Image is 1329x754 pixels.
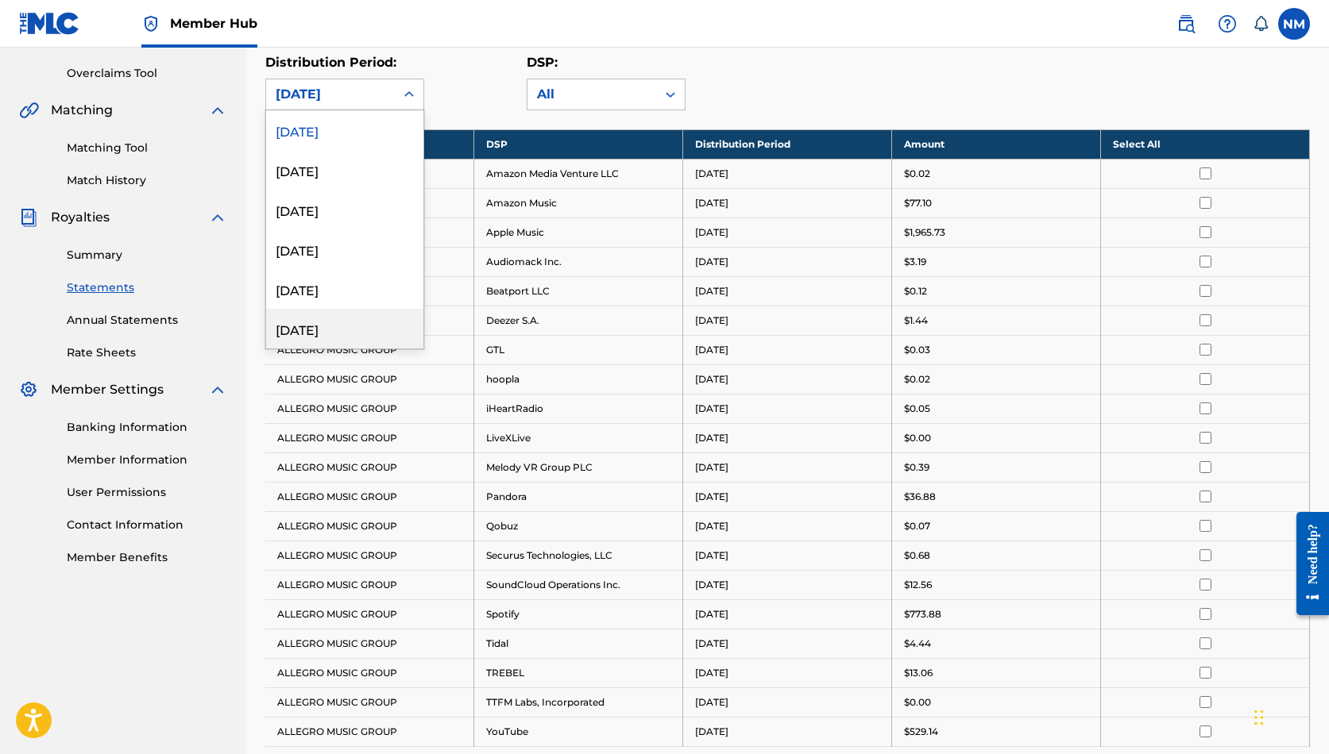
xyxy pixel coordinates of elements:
p: $77.10 [904,196,932,210]
td: ALLEGRO MUSIC GROUP [265,570,474,599]
img: Top Rightsholder [141,14,160,33]
p: $3.19 [904,255,926,269]
div: [DATE] [266,190,423,229]
div: Help [1211,8,1243,40]
td: ALLEGRO MUSIC GROUP [265,540,474,570]
td: Amazon Music [474,188,683,217]
a: Member Information [67,452,227,468]
a: Summary [67,247,227,264]
td: Securus Technologies, LLC [474,540,683,570]
th: Select All [1101,129,1310,159]
td: [DATE] [683,335,892,364]
img: Royalties [19,208,38,227]
td: Audiomack Inc. [474,247,683,276]
td: [DATE] [683,540,892,570]
a: Contact Information [67,517,227,533]
div: [DATE] [266,110,423,150]
p: $0.68 [904,548,930,563]
p: $36.88 [904,490,936,504]
a: Overclaims Tool [67,65,227,82]
td: [DATE] [683,511,892,540]
span: Member Hub [170,14,257,33]
div: [DATE] [266,150,423,190]
iframe: Resource Center [1285,498,1329,629]
a: Member Benefits [67,549,227,566]
a: Statements [67,279,227,296]
a: Banking Information [67,419,227,436]
div: [DATE] [266,229,423,269]
td: [DATE] [683,423,892,452]
td: ALLEGRO MUSIC GROUP [265,364,474,394]
td: ALLEGRO MUSIC GROUP [265,629,474,658]
img: Member Settings [19,380,38,399]
div: All [537,85,647,104]
td: [DATE] [683,629,892,658]
td: ALLEGRO MUSIC GROUP [265,717,474,746]
span: Member Settings [51,380,164,399]
td: SoundCloud Operations Inc. [474,570,683,599]
div: Drag [1254,694,1264,741]
p: $1,965.73 [904,225,945,240]
td: ALLEGRO MUSIC GROUP [265,658,474,687]
p: $13.06 [904,666,933,680]
p: $529.14 [904,725,938,739]
td: ALLEGRO MUSIC GROUP [265,511,474,540]
img: expand [208,380,227,399]
a: Annual Statements [67,312,227,329]
td: Apple Music [474,217,683,247]
td: YouTube [474,717,683,746]
a: Match History [67,172,227,189]
td: ALLEGRO MUSIC GROUP [265,687,474,717]
th: DSP [474,129,683,159]
div: [DATE] [266,269,423,309]
td: Pandora [474,482,683,511]
td: [DATE] [683,452,892,482]
td: ALLEGRO MUSIC GROUP [265,423,474,452]
iframe: Chat Widget [1250,678,1329,754]
p: $4.44 [904,637,931,651]
img: expand [208,208,227,227]
p: $0.07 [904,519,930,533]
div: Notifications [1253,16,1269,32]
p: $1.44 [904,314,928,328]
a: Public Search [1170,8,1202,40]
p: $0.00 [904,431,931,445]
p: $0.03 [904,343,930,357]
td: ALLEGRO MUSIC GROUP [265,452,474,482]
td: ALLEGRO MUSIC GROUP [265,335,474,364]
p: $0.05 [904,402,930,416]
td: GTL [474,335,683,364]
td: [DATE] [683,482,892,511]
td: Melody VR Group PLC [474,452,683,482]
p: $0.12 [904,284,927,298]
span: Matching [51,101,113,120]
div: User Menu [1278,8,1310,40]
p: $773.88 [904,607,941,621]
td: Qobuz [474,511,683,540]
td: [DATE] [683,364,892,394]
td: [DATE] [683,599,892,629]
a: User Permissions [67,484,227,501]
td: [DATE] [683,570,892,599]
label: DSP: [527,55,558,70]
td: Amazon Media Venture LLC [474,159,683,188]
p: $0.02 [904,372,930,387]
a: Rate Sheets [67,344,227,361]
img: help [1218,14,1237,33]
td: iHeartRadio [474,394,683,423]
td: Deezer S.A. [474,306,683,335]
td: TREBEL [474,658,683,687]
p: $0.00 [904,695,931,710]
td: [DATE] [683,394,892,423]
th: Distribution Period [683,129,892,159]
td: Beatport LLC [474,276,683,306]
td: [DATE] [683,276,892,306]
th: Amount [892,129,1101,159]
td: Spotify [474,599,683,629]
td: hoopla [474,364,683,394]
img: search [1176,14,1196,33]
div: [DATE] [276,85,385,104]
